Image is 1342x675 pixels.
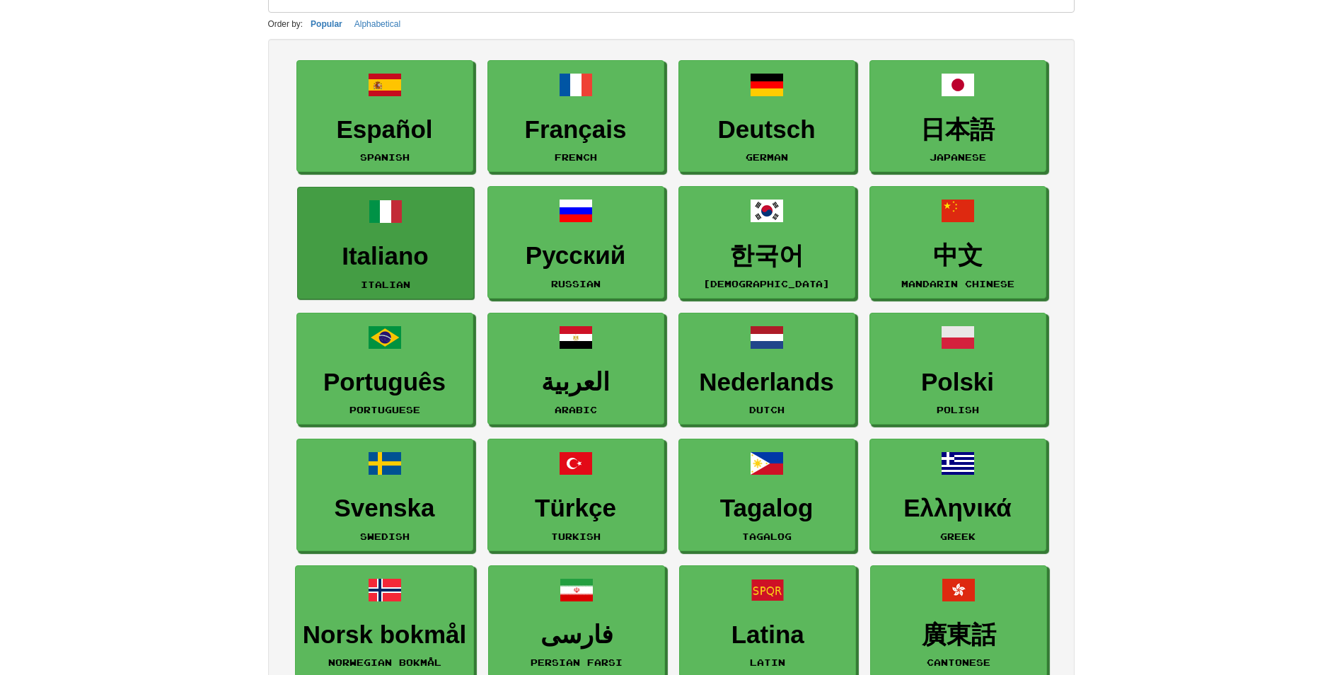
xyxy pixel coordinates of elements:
[531,657,623,667] small: Persian Farsi
[304,116,465,144] h3: Español
[349,405,420,415] small: Portuguese
[930,152,986,162] small: Japanese
[877,495,1039,522] h3: Ελληνικά
[742,531,792,541] small: Tagalog
[927,657,990,667] small: Cantonese
[678,60,855,173] a: DeutschGerman
[555,405,597,415] small: Arabic
[551,279,601,289] small: Russian
[686,242,848,270] h3: 한국어
[495,369,656,396] h3: العربية
[750,657,785,667] small: Latin
[297,187,474,299] a: ItalianoItalian
[687,621,848,649] h3: Latina
[686,116,848,144] h3: Deutsch
[361,279,410,289] small: Italian
[746,152,788,162] small: German
[487,60,664,173] a: FrançaisFrench
[749,405,785,415] small: Dutch
[555,152,597,162] small: French
[495,495,656,522] h3: Türkçe
[296,439,473,551] a: SvenskaSwedish
[937,405,979,415] small: Polish
[350,16,405,32] button: Alphabetical
[487,186,664,299] a: РусскийRussian
[686,495,848,522] h3: Tagalog
[296,313,473,425] a: PortuguêsPortuguese
[869,186,1046,299] a: 中文Mandarin Chinese
[495,116,656,144] h3: Français
[487,313,664,425] a: العربيةArabic
[496,621,657,649] h3: فارسی
[877,242,1039,270] h3: 中文
[305,243,466,270] h3: Italiano
[877,369,1039,396] h3: Polski
[306,16,347,32] button: Popular
[360,152,410,162] small: Spanish
[877,116,1039,144] h3: 日本語
[551,531,601,541] small: Turkish
[869,313,1046,425] a: PolskiPolish
[303,621,466,649] h3: Norsk bokmål
[901,279,1014,289] small: Mandarin Chinese
[869,439,1046,551] a: ΕλληνικάGreek
[703,279,830,289] small: [DEMOGRAPHIC_DATA]
[304,495,465,522] h3: Svenska
[328,657,441,667] small: Norwegian Bokmål
[878,621,1039,649] h3: 廣東話
[686,369,848,396] h3: Nederlands
[678,186,855,299] a: 한국어[DEMOGRAPHIC_DATA]
[495,242,656,270] h3: Русский
[304,369,465,396] h3: Português
[940,531,976,541] small: Greek
[869,60,1046,173] a: 日本語Japanese
[268,19,303,29] small: Order by:
[487,439,664,551] a: TürkçeTurkish
[296,60,473,173] a: EspañolSpanish
[678,439,855,551] a: TagalogTagalog
[360,531,410,541] small: Swedish
[678,313,855,425] a: NederlandsDutch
